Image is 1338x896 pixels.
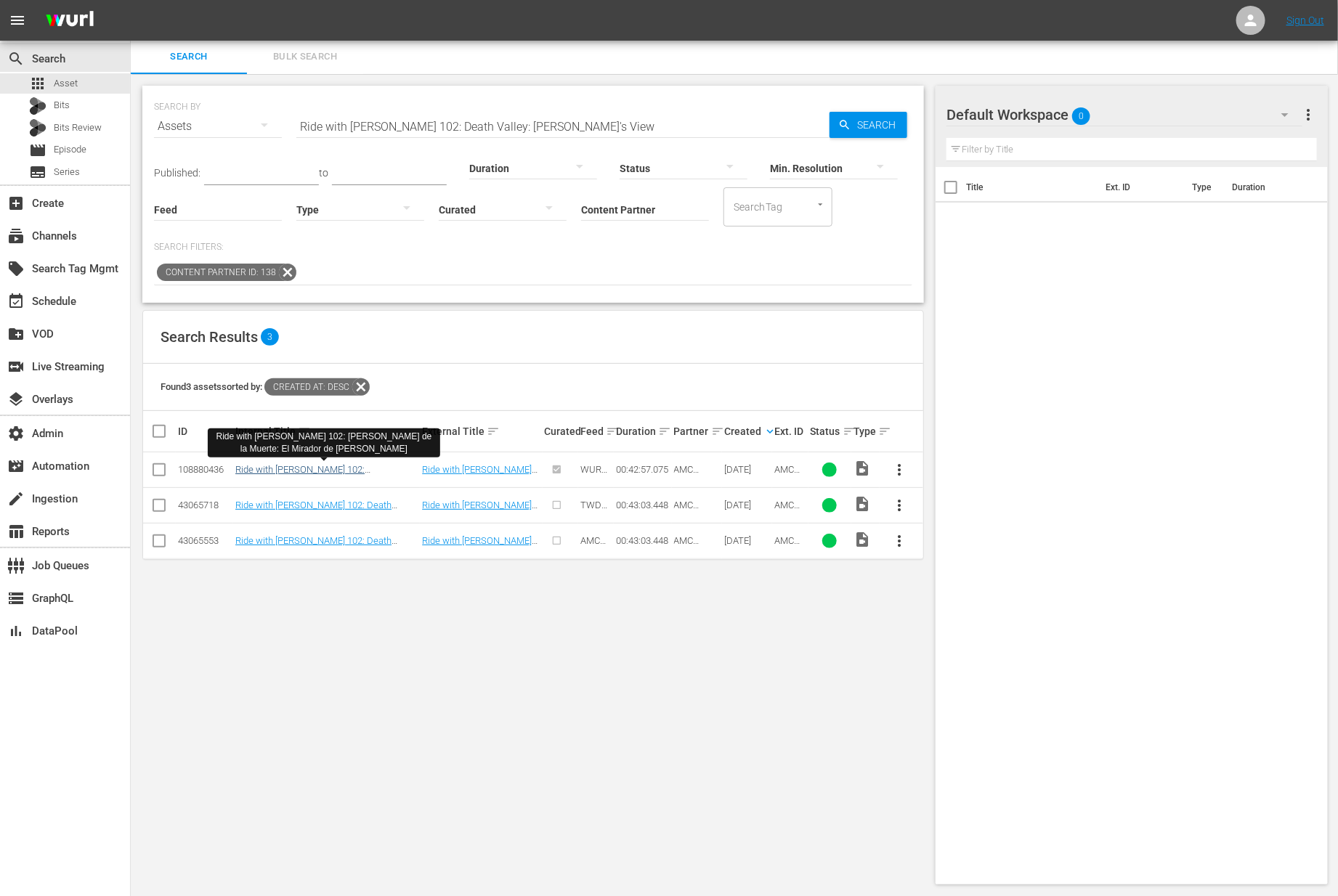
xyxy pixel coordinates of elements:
[54,76,78,91] span: Asset
[422,464,538,508] a: Ride with [PERSON_NAME] 102: [PERSON_NAME] de la Muerte: El Mirador de [PERSON_NAME]
[580,423,612,440] div: Feed
[674,535,713,557] span: AMC Networks
[946,94,1302,135] div: Default Workspace
[7,195,25,212] span: Create
[7,358,25,375] span: Live Streaming
[1300,106,1317,123] span: more_vert
[178,425,231,437] div: ID
[235,423,418,440] div: Internal Title
[161,328,258,346] span: Search Results
[774,535,805,579] span: AMCNVR0000015595
[878,425,891,438] span: sort
[7,227,25,245] span: Channels
[851,112,907,138] span: Search
[580,500,612,608] span: TWD Universe Experience ([PERSON_NAME] INGEST)
[1223,167,1310,208] th: Duration
[763,425,777,438] span: keyboard_arrow_down
[854,423,878,440] div: Type
[1300,97,1317,132] button: more_vert
[724,500,770,510] div: [DATE]
[1286,15,1324,26] a: Sign Out
[235,535,397,557] a: Ride with [PERSON_NAME] 102: Death Valley: [PERSON_NAME]'s View
[774,464,805,508] span: AMCNVR0000050709
[178,500,231,510] div: 43065718
[54,121,102,135] span: Bits Review
[161,381,370,392] span: Found 3 assets sorted by:
[9,12,26,29] span: menu
[674,500,713,521] span: AMC Networks
[264,378,352,396] span: Created At: desc
[814,197,827,211] button: Open
[854,531,871,548] span: Video
[966,167,1098,208] th: Title
[891,497,908,514] span: more_vert
[29,97,46,115] div: Bits
[54,142,86,157] span: Episode
[154,167,200,179] span: Published:
[422,423,540,440] div: External Title
[711,425,724,438] span: sort
[7,490,25,508] span: Ingestion
[319,167,328,179] span: to
[674,464,713,486] span: AMC Networks
[54,98,70,113] span: Bits
[616,500,669,510] div: 00:43:03.448
[811,423,849,440] div: Status
[7,590,25,607] span: GraphQL
[54,165,80,179] span: Series
[891,532,908,550] span: more_vert
[7,325,25,343] span: VOD
[7,425,25,442] span: Admin
[854,460,871,477] span: Video
[7,50,25,68] span: Search
[606,425,619,438] span: sort
[724,464,770,475] div: [DATE]
[616,423,669,440] div: Duration
[882,488,917,523] button: more_vert
[774,425,806,437] div: Ext. ID
[235,500,397,521] a: Ride with [PERSON_NAME] 102: Death Valley: [PERSON_NAME]'s View
[139,49,238,65] span: Search
[29,163,46,181] span: Series
[674,423,720,440] div: Partner
[29,75,46,92] span: Asset
[843,425,856,438] span: sort
[7,622,25,640] span: DataPool
[422,500,538,532] a: Ride with [PERSON_NAME] 102: Death Valley: [PERSON_NAME]'s View
[256,49,354,65] span: Bulk Search
[154,106,282,147] div: Assets
[487,425,500,438] span: sort
[774,500,805,543] span: AMCNVR0000015595
[616,535,669,546] div: 00:43:03.448
[882,524,917,558] button: more_vert
[580,464,607,486] span: WURL Feed
[616,464,669,475] div: 00:42:57.075
[724,535,770,546] div: [DATE]
[157,264,279,281] span: Content Partner ID: 138
[882,452,917,487] button: more_vert
[891,461,908,478] span: more_vert
[422,535,538,568] a: Ride with [PERSON_NAME] 102: Death Valley: [PERSON_NAME]'s View
[545,425,576,437] div: Curated
[7,557,25,574] span: Job Queues
[178,464,231,475] div: 108880436
[1072,101,1090,131] span: 0
[830,112,907,138] button: Search
[178,535,231,546] div: 43065553
[7,457,25,475] span: Automation
[261,328,279,346] span: 3
[35,4,105,38] img: ans4CAIJ8jUAAAAAAAAAAAAAAAAAAAAAAAAgQb4GAAAAAAAAAAAAAAAAAAAAAAAAJMjXAAAAAAAAAAAAAAAAAAAAAAAAgAT5G...
[1183,167,1223,208] th: Type
[7,293,25,310] span: Schedule
[1097,167,1183,208] th: Ext. ID
[724,423,770,440] div: Created
[7,391,25,408] span: Overlays
[7,260,25,277] span: Search Tag Mgmt
[154,241,912,253] p: Search Filters:
[29,142,46,159] span: Episode
[658,425,671,438] span: sort
[580,535,610,622] span: AMC Presents ([PERSON_NAME] INGEST)
[7,523,25,540] span: Reports
[29,119,46,137] div: Bits Review
[235,464,415,497] a: Ride with [PERSON_NAME] 102: [PERSON_NAME] de la Muerte: El Mirador de [PERSON_NAME]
